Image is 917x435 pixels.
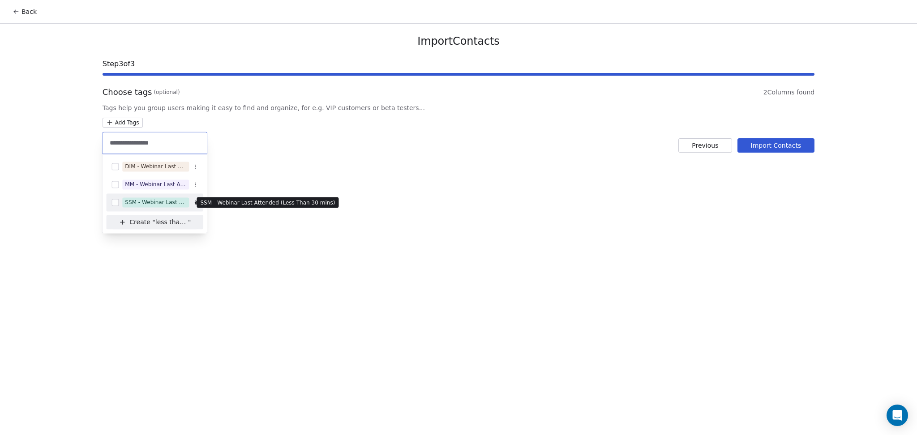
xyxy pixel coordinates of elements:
[155,217,188,227] span: less than 30 mins
[125,198,186,206] div: SSM - Webinar Last Attended (Less Than 30 mins)
[125,162,186,171] div: DIM - Webinar Last Attended (Less Than 30 mins)
[200,199,335,206] p: SSM - Webinar Last Attended (Less Than 30 mins)
[111,215,198,229] button: Create "less than 30 mins"
[188,217,191,227] span: "
[129,217,155,227] span: Create "
[106,158,203,229] div: Suggestions
[125,180,186,188] div: MM - Webinar Last Attended (Less Than 30 mins)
